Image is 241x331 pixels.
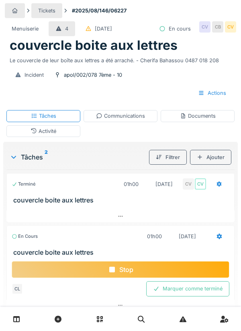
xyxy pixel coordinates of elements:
[191,86,233,100] div: Actions
[64,71,122,79] div: apol/002/078 7ème - 10
[146,281,229,296] div: Marquer comme terminé
[155,180,173,188] div: [DATE]
[199,21,210,33] div: CV
[13,196,231,204] h3: couvercle boite aux lettres
[69,7,130,14] strong: #2025/08/146/06227
[31,112,56,120] div: Tâches
[212,21,223,33] div: CB
[190,150,231,165] div: Ajouter
[147,233,162,240] div: 01h00
[12,233,38,240] div: En cours
[183,178,194,190] div: CV
[12,25,39,33] div: Menuiserie
[12,261,229,278] div: Stop
[96,112,145,120] div: Communications
[31,127,56,135] div: Activité
[10,53,231,64] div: Le couvercle de leur boîte aux lettres a été arraché. - Cherifa Bahassou 0487 018 208
[65,25,68,33] div: 4
[124,180,139,188] div: 01h00
[10,152,146,162] div: Tâches
[95,25,112,33] div: [DATE]
[195,178,206,190] div: CV
[179,233,196,240] div: [DATE]
[38,7,55,14] div: Tickets
[45,152,48,162] sup: 2
[12,283,23,294] div: CL
[10,38,178,53] h1: couvercle boite aux lettres
[180,112,216,120] div: Documents
[225,21,236,33] div: CV
[25,71,44,79] div: Incident
[12,181,36,188] div: Terminé
[149,150,187,165] div: Filtrer
[169,25,191,33] div: En cours
[13,249,231,256] h3: couvercle boite aux lettres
